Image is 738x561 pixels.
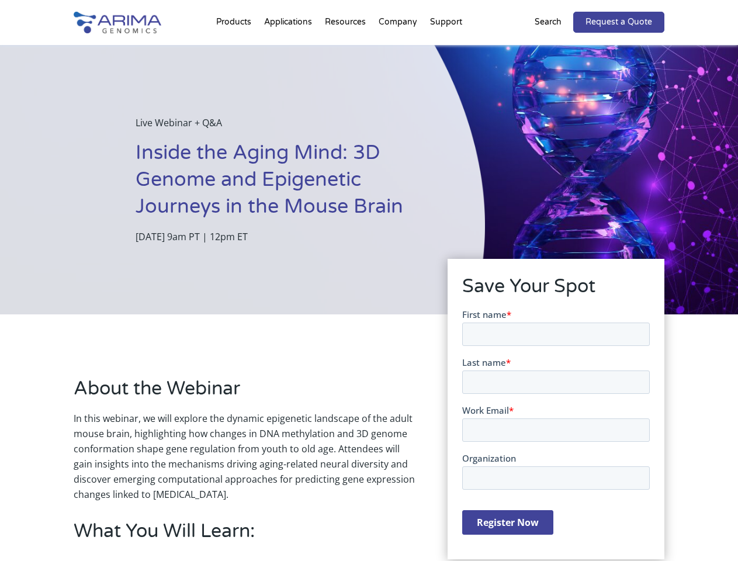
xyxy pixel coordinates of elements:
[462,273,650,309] h2: Save Your Spot
[74,376,415,411] h2: About the Webinar
[462,309,650,545] iframe: Form 0
[573,12,664,33] a: Request a Quote
[74,411,415,502] p: In this webinar, we will explore the dynamic epigenetic landscape of the adult mouse brain, highl...
[136,229,426,244] p: [DATE] 9am PT | 12pm ET
[136,140,426,229] h1: Inside the Aging Mind: 3D Genome and Epigenetic Journeys in the Mouse Brain
[535,15,562,30] p: Search
[136,115,426,140] p: Live Webinar + Q&A
[74,12,161,33] img: Arima-Genomics-logo
[74,518,415,553] h2: What You Will Learn:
